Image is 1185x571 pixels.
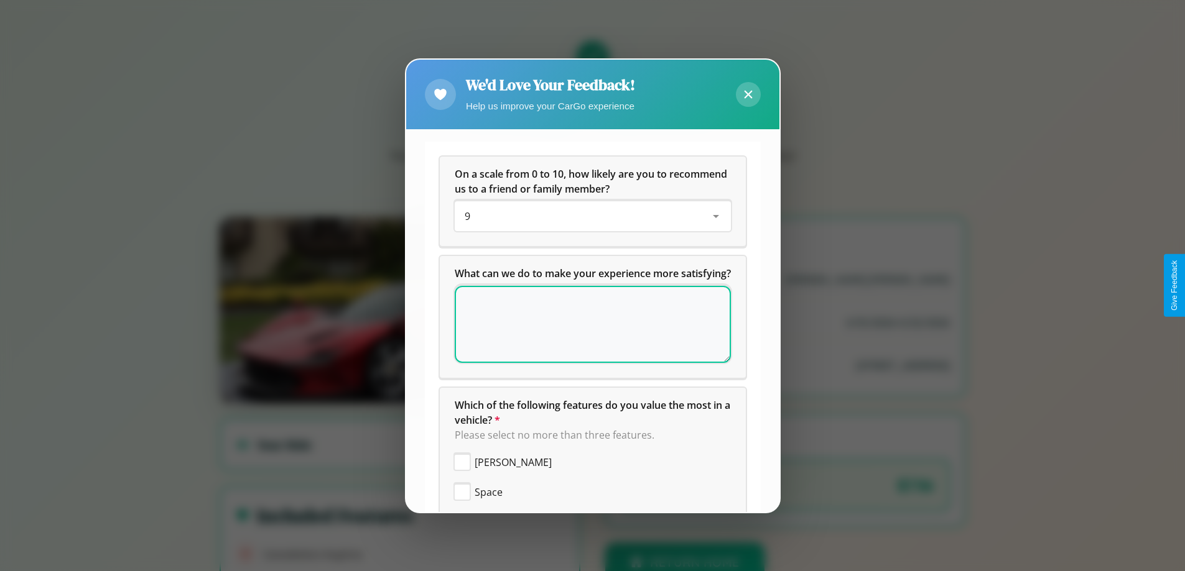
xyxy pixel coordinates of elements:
[455,398,733,427] span: Which of the following features do you value the most in a vehicle?
[455,267,731,280] span: What can we do to make your experience more satisfying?
[455,201,731,231] div: On a scale from 0 to 10, how likely are you to recommend us to a friend or family member?
[466,75,635,95] h2: We'd Love Your Feedback!
[475,485,503,500] span: Space
[1170,260,1179,311] div: Give Feedback
[465,209,470,223] span: 9
[455,428,654,442] span: Please select no more than three features.
[475,455,552,470] span: [PERSON_NAME]
[466,98,635,114] p: Help us improve your CarGo experience
[455,167,731,196] h5: On a scale from 0 to 10, how likely are you to recommend us to a friend or family member?
[440,157,746,246] div: On a scale from 0 to 10, how likely are you to recommend us to a friend or family member?
[455,167,730,196] span: On a scale from 0 to 10, how likely are you to recommend us to a friend or family member?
